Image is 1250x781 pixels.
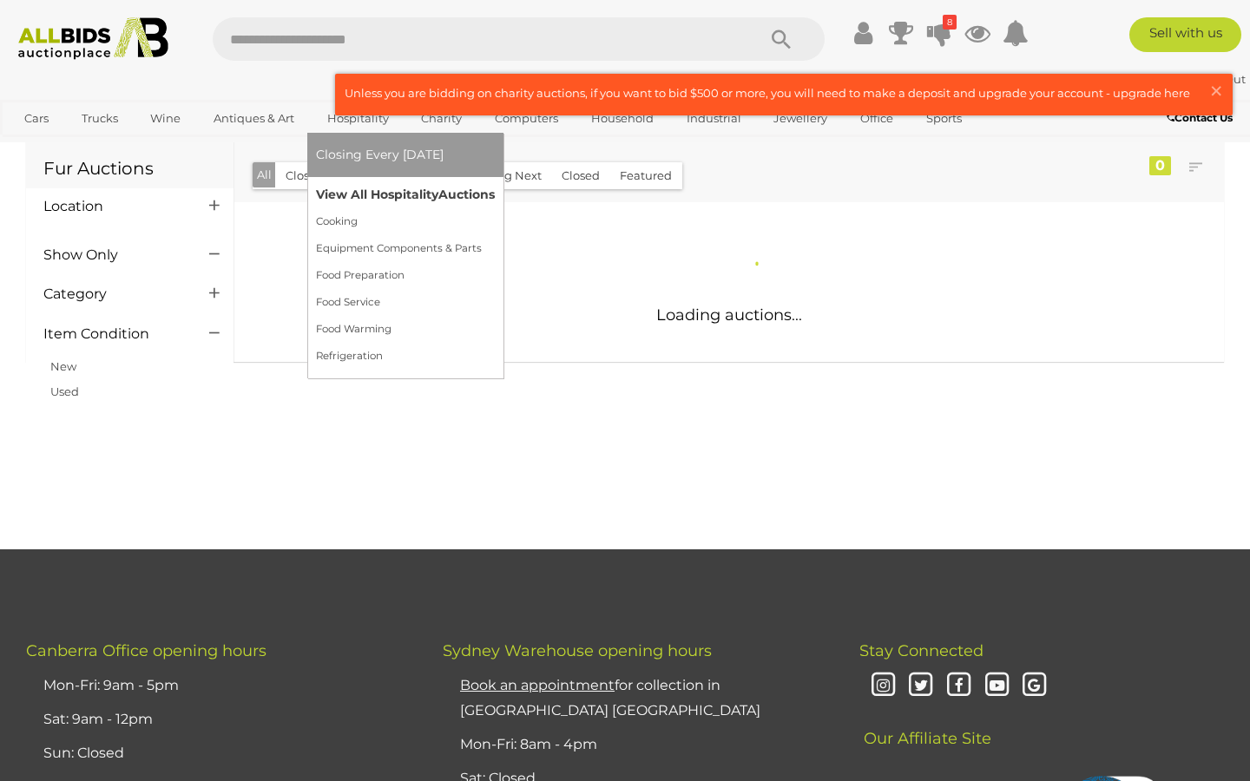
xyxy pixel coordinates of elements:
[762,104,839,133] a: Jewellery
[253,162,276,187] button: All
[484,104,569,133] a: Computers
[43,199,183,214] h4: Location
[39,703,399,737] li: Sat: 9am - 12pm
[656,305,802,325] span: Loading auctions...
[1129,17,1241,52] a: Sell with us
[443,641,712,660] span: Sydney Warehouse opening hours
[1208,74,1224,108] span: ×
[456,728,816,762] li: Mon-Fri: 8am - 4pm
[1115,72,1189,86] a: PookiePie
[859,641,984,660] span: Stay Connected
[915,104,973,133] a: Sports
[316,104,400,133] a: Hospitality
[460,677,615,693] u: Book an appointment
[868,671,898,701] i: Instagram
[982,671,1012,701] i: Youtube
[50,359,76,373] a: New
[1195,72,1246,86] a: Sign Out
[275,162,379,189] button: Closing [DATE]
[1149,156,1171,175] div: 0
[43,326,183,342] h4: Item Condition
[39,669,399,703] li: Mon-Fri: 9am - 5pm
[10,17,178,60] img: Allbids.com.au
[580,104,665,133] a: Household
[410,104,473,133] a: Charity
[1115,72,1187,86] strong: PookiePie
[1167,111,1233,124] b: Contact Us
[675,104,753,133] a: Industrial
[738,17,825,61] button: Search
[139,104,192,133] a: Wine
[13,104,60,133] a: Cars
[460,677,760,719] a: Book an appointmentfor collection in [GEOGRAPHIC_DATA] [GEOGRAPHIC_DATA]
[13,133,159,161] a: [GEOGRAPHIC_DATA]
[1189,72,1193,86] span: |
[1020,671,1050,701] i: Google
[944,671,974,701] i: Facebook
[906,671,937,701] i: Twitter
[70,104,129,133] a: Trucks
[943,15,957,30] i: 8
[926,17,952,49] a: 8
[609,162,682,189] button: Featured
[202,104,306,133] a: Antiques & Art
[43,286,183,302] h4: Category
[43,159,216,178] h1: Fur Auctions
[859,703,991,748] span: Our Affiliate Site
[1167,108,1237,128] a: Contact Us
[50,384,79,398] a: Used
[459,162,552,189] button: Closing Next
[26,641,266,660] span: Canberra Office opening hours
[43,247,183,263] h4: Show Only
[849,104,905,133] a: Office
[551,162,610,189] button: Closed
[39,737,399,771] li: Sun: Closed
